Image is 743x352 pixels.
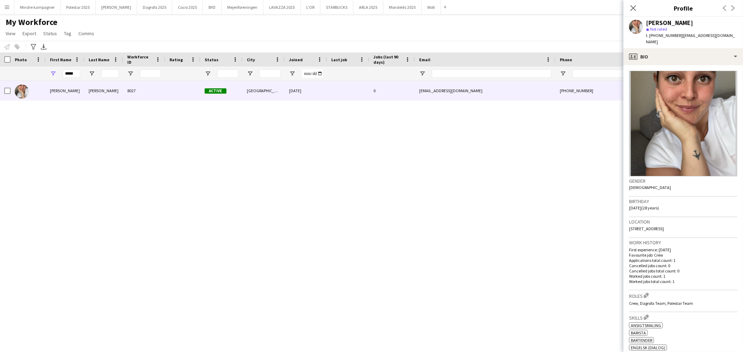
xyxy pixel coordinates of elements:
[46,81,84,100] div: [PERSON_NAME]
[60,0,96,14] button: Polestar 2025
[629,301,693,306] span: Crew, Dagrofa Team, Polestar Team
[422,0,441,14] button: Wolt
[203,0,222,14] button: BYD
[629,279,737,284] p: Worked jobs total count: 1
[629,198,737,205] h3: Birthday
[285,81,327,100] div: [DATE]
[629,185,671,190] span: [DEMOGRAPHIC_DATA]
[419,57,430,62] span: Email
[629,219,737,225] h3: Location
[556,81,646,100] div: [PHONE_NUMBER]
[631,338,652,343] span: Bartender
[623,4,743,13] h3: Profile
[631,330,646,335] span: Barista
[137,0,172,14] button: Dagrofa 2025
[205,57,218,62] span: Status
[14,0,60,14] button: Mindre kampagner
[419,70,425,77] button: Open Filter Menu
[169,57,183,62] span: Rating
[353,0,383,14] button: ARLA 2025
[6,30,15,37] span: View
[84,81,123,100] div: [PERSON_NAME]
[302,69,323,78] input: Joined Filter Input
[331,57,347,62] span: Last job
[3,29,18,38] a: View
[646,33,735,44] span: | [EMAIL_ADDRESS][DOMAIN_NAME]
[23,30,36,37] span: Export
[205,70,211,77] button: Open Filter Menu
[89,70,95,77] button: Open Filter Menu
[289,70,295,77] button: Open Filter Menu
[631,345,665,350] span: Engelsk (dialog)
[629,274,737,279] p: Worked jobs count: 1
[123,81,165,100] div: 8027
[415,81,556,100] div: [EMAIL_ADDRESS][DOMAIN_NAME]
[383,0,422,14] button: Mondeléz 2025
[629,226,664,231] span: [STREET_ADDRESS]
[78,30,94,37] span: Comms
[369,81,415,100] div: 0
[631,323,661,328] span: Ansigtsmaling
[260,69,281,78] input: City Filter Input
[629,71,737,176] img: Crew avatar or photo
[50,57,71,62] span: First Name
[101,69,119,78] input: Last Name Filter Input
[629,258,737,263] p: Applications total count: 1
[629,205,659,210] span: [DATE] (28 years)
[432,69,551,78] input: Email Filter Input
[15,84,29,99] img: Elisabeth Bach Madsen
[172,0,203,14] button: Cocio 2025
[29,43,38,51] app-action-btn: Advanced filters
[629,263,737,268] p: Cancelled jobs count: 0
[629,178,737,184] h3: Gender
[572,69,641,78] input: Phone Filter Input
[205,88,226,94] span: Active
[629,247,737,252] p: First experience: [DATE]
[320,0,353,14] button: STARBUCKS
[76,29,97,38] a: Comms
[217,69,238,78] input: Status Filter Input
[373,54,402,65] span: Jobs (last 90 days)
[127,70,134,77] button: Open Filter Menu
[39,43,48,51] app-action-btn: Export XLSX
[61,29,74,38] a: Tag
[650,26,667,32] span: Not rated
[289,57,303,62] span: Joined
[301,0,320,14] button: L'OR
[629,268,737,274] p: Cancelled jobs total count: 0
[623,48,743,65] div: Bio
[89,57,109,62] span: Last Name
[629,292,737,299] h3: Roles
[127,54,153,65] span: Workforce ID
[247,57,255,62] span: City
[629,314,737,321] h3: Skills
[629,252,737,258] p: Favourite job: Crew
[243,81,285,100] div: [GEOGRAPHIC_DATA]
[43,30,57,37] span: Status
[64,30,71,37] span: Tag
[140,69,161,78] input: Workforce ID Filter Input
[96,0,137,14] button: [PERSON_NAME]
[560,57,572,62] span: Phone
[63,69,80,78] input: First Name Filter Input
[50,70,56,77] button: Open Filter Menu
[263,0,301,14] button: LAVAZZA 2025
[40,29,60,38] a: Status
[222,0,263,14] button: Mejeriforeningen
[629,239,737,246] h3: Work history
[20,29,39,38] a: Export
[646,33,683,38] span: t. [PHONE_NUMBER]
[560,70,566,77] button: Open Filter Menu
[247,70,253,77] button: Open Filter Menu
[646,20,693,26] div: [PERSON_NAME]
[15,57,27,62] span: Photo
[6,17,57,27] span: My Workforce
